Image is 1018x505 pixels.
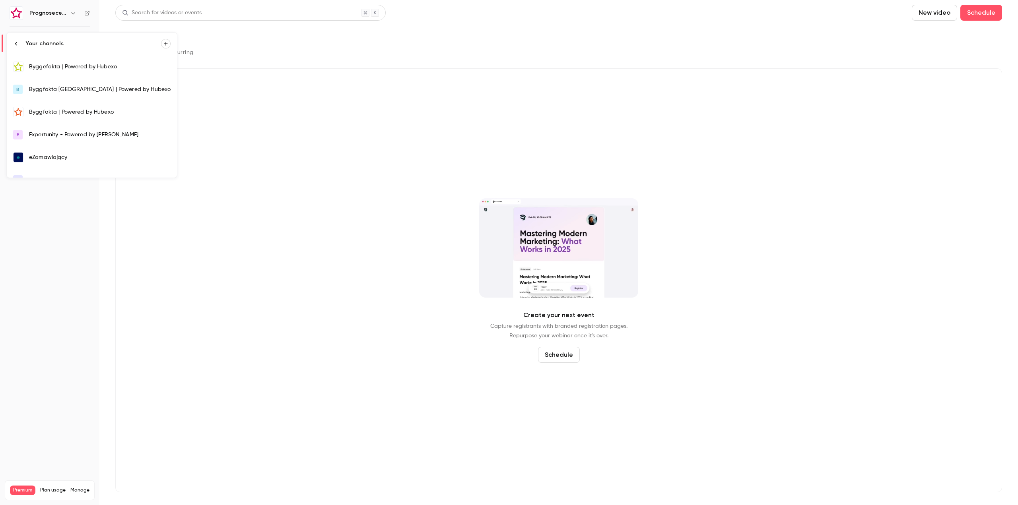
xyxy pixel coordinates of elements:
[14,62,23,72] img: Byggefakta | Powered by Hubexo
[14,107,23,117] img: Byggfakta | Powered by Hubexo
[29,153,171,161] div: eZamawiający
[16,176,19,184] span: H
[17,131,19,138] span: E
[29,176,171,184] div: Hubexo 4
[16,86,19,93] span: B
[26,40,161,48] div: Your channels
[14,153,23,162] img: eZamawiający
[29,85,171,93] div: Byggfakta [GEOGRAPHIC_DATA] | Powered by Hubexo
[29,108,171,116] div: Byggfakta | Powered by Hubexo
[29,63,171,71] div: Byggefakta | Powered by Hubexo
[29,131,171,139] div: Expertunity - Powered by [PERSON_NAME]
